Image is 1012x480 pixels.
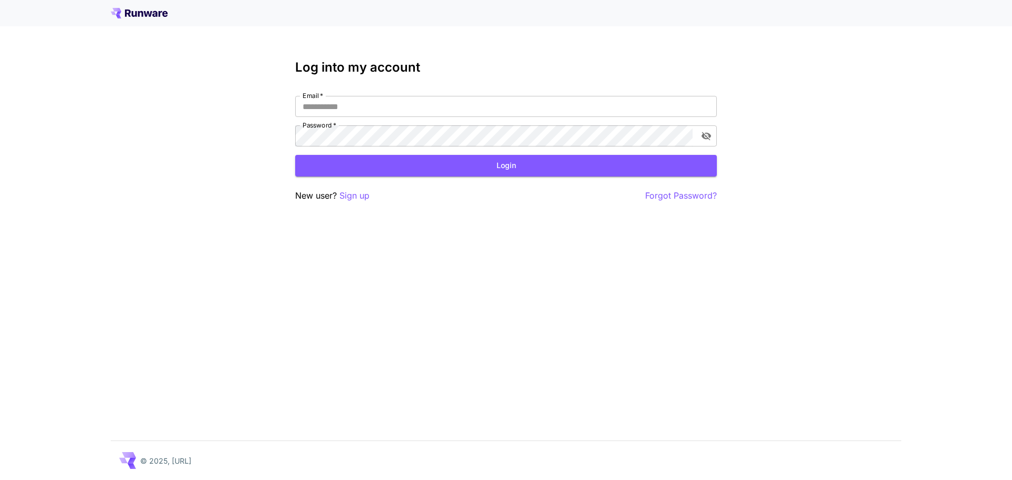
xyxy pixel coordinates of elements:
[339,189,369,202] button: Sign up
[295,189,369,202] p: New user?
[697,126,716,145] button: toggle password visibility
[140,455,191,466] p: © 2025, [URL]
[303,91,323,100] label: Email
[645,189,717,202] button: Forgot Password?
[295,155,717,177] button: Login
[303,121,336,130] label: Password
[295,60,717,75] h3: Log into my account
